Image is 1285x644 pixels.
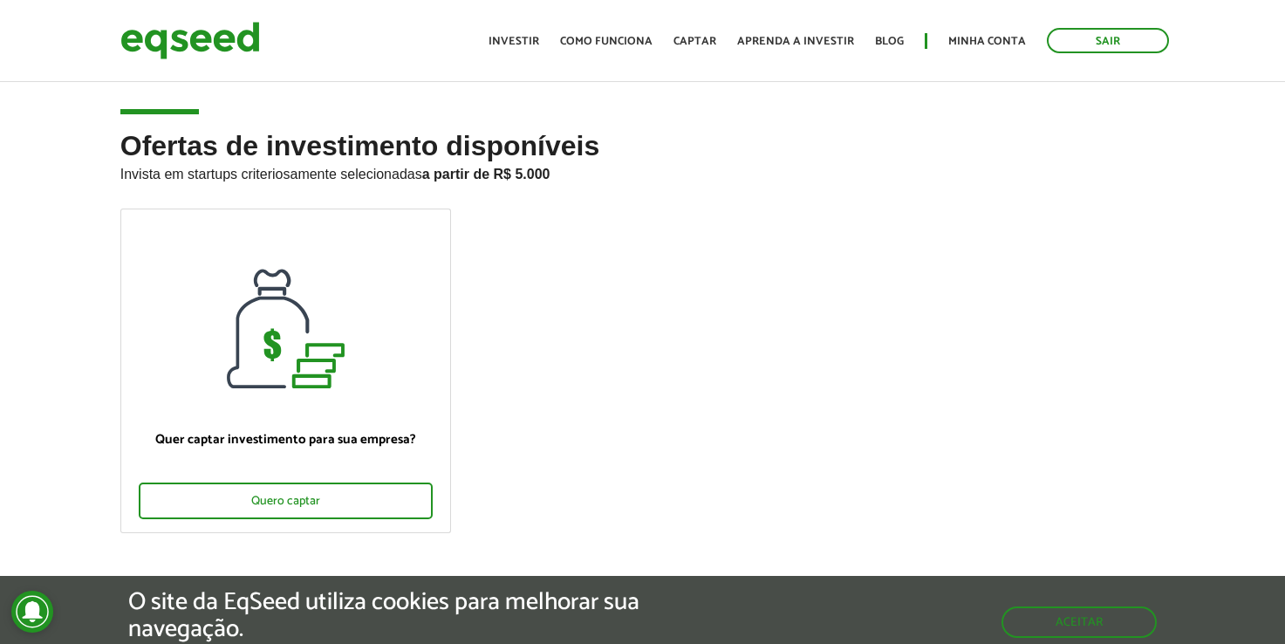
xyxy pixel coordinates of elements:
[120,131,1165,209] h2: Ofertas de investimento disponíveis
[120,161,1165,182] p: Invista em startups criteriosamente selecionadas
[673,36,716,47] a: Captar
[139,432,433,448] p: Quer captar investimento para sua empresa?
[1047,28,1169,53] a: Sair
[1001,606,1157,638] button: Aceitar
[139,483,433,519] div: Quero captar
[737,36,854,47] a: Aprenda a investir
[948,36,1026,47] a: Minha conta
[489,36,539,47] a: Investir
[128,589,745,643] h5: O site da EqSeed utiliza cookies para melhorar sua navegação.
[120,209,451,533] a: Quer captar investimento para sua empresa? Quero captar
[422,167,550,182] strong: a partir de R$ 5.000
[560,36,653,47] a: Como funciona
[120,17,260,64] img: EqSeed
[875,36,904,47] a: Blog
